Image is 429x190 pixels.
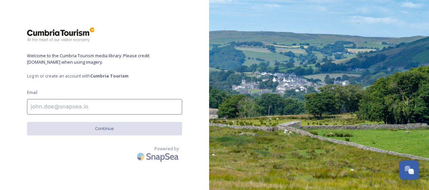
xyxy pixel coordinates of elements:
span: Email [27,89,37,96]
button: Open Chat [399,160,419,180]
img: SnapSea Logo [135,149,182,164]
span: Powered by [154,146,179,152]
button: Continue [27,122,182,135]
span: Welcome to the Cumbria Tourism media library. Please credit [DOMAIN_NAME] when using imagery. [27,53,182,65]
span: Log in or create an account with [27,73,182,79]
strong: Cumbria Tourism [90,73,128,79]
input: john.doe@snapsea.io [27,99,182,115]
img: ct_logo.png [27,27,94,42]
